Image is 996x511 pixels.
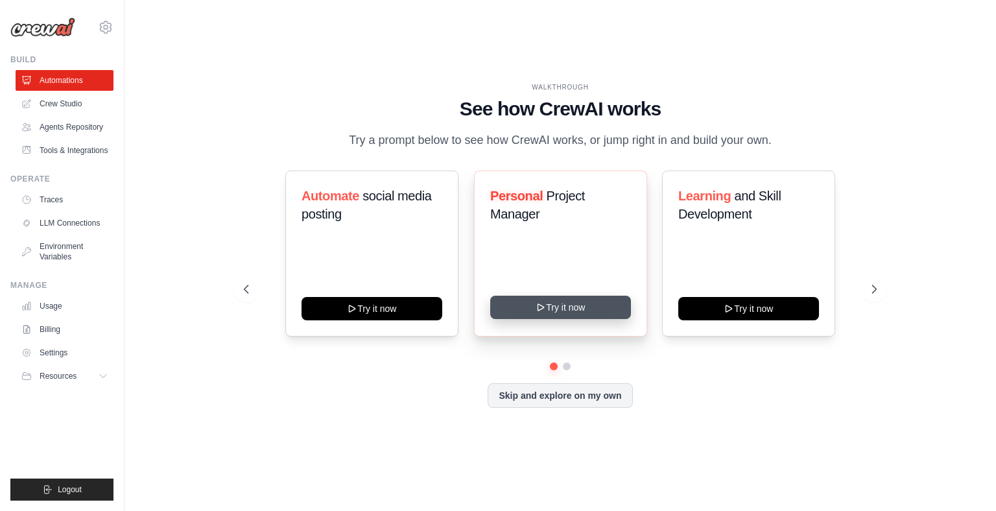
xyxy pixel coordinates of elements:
div: Manage [10,280,113,291]
h1: See how CrewAI works [244,97,877,121]
img: Logo [10,18,75,37]
div: Build [10,54,113,65]
span: Project Manager [490,189,585,221]
div: 聊天小组件 [931,449,996,511]
div: Operate [10,174,113,184]
button: Try it now [678,297,819,320]
span: Learning [678,189,731,203]
a: Automations [16,70,113,91]
a: Settings [16,342,113,363]
span: Personal [490,189,543,203]
span: Logout [58,484,82,495]
a: Traces [16,189,113,210]
a: Tools & Integrations [16,140,113,161]
a: Usage [16,296,113,316]
p: Try a prompt below to see how CrewAI works, or jump right in and build your own. [342,131,778,150]
a: Agents Repository [16,117,113,137]
iframe: Chat Widget [931,449,996,511]
span: social media posting [302,189,432,221]
a: LLM Connections [16,213,113,233]
span: Automate [302,189,359,203]
button: Resources [16,366,113,386]
a: Crew Studio [16,93,113,114]
a: Billing [16,319,113,340]
button: Try it now [490,296,631,319]
div: WALKTHROUGH [244,82,877,92]
button: Skip and explore on my own [488,383,632,408]
button: Try it now [302,297,442,320]
button: Logout [10,479,113,501]
a: Environment Variables [16,236,113,267]
span: Resources [40,371,77,381]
